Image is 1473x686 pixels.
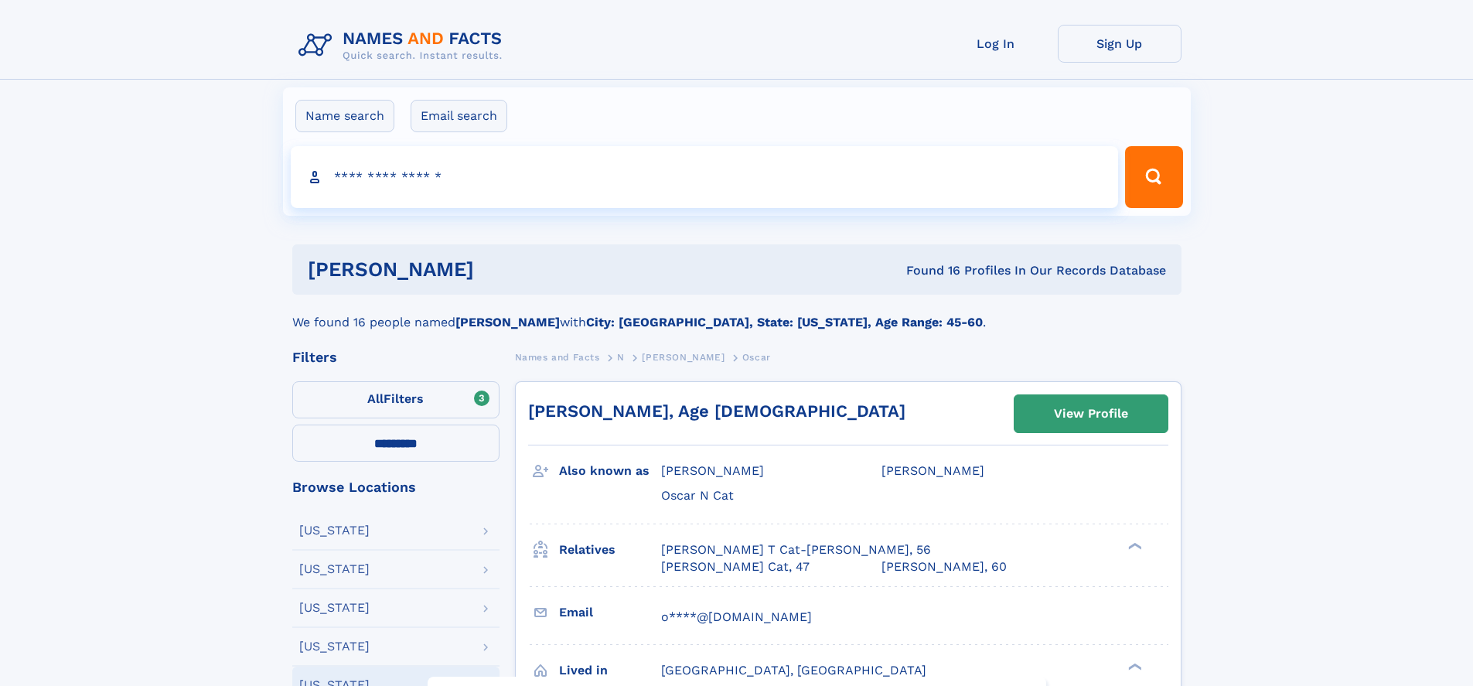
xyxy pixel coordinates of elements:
label: Filters [292,381,500,418]
span: [PERSON_NAME] [642,352,725,363]
span: All [367,391,384,406]
a: [PERSON_NAME] [642,347,725,367]
span: [PERSON_NAME] [661,463,764,478]
a: N [617,347,625,367]
span: [PERSON_NAME] [881,463,984,478]
b: [PERSON_NAME] [455,315,560,329]
h3: Relatives [559,537,661,563]
h3: Email [559,599,661,626]
h1: [PERSON_NAME] [308,260,690,279]
a: View Profile [1014,395,1168,432]
div: [US_STATE] [299,602,370,614]
a: Sign Up [1058,25,1181,63]
div: We found 16 people named with . [292,295,1181,332]
div: Found 16 Profiles In Our Records Database [690,262,1166,279]
div: ❯ [1124,661,1143,671]
div: Filters [292,350,500,364]
label: Name search [295,100,394,132]
div: [US_STATE] [299,563,370,575]
span: Oscar [742,352,771,363]
span: [GEOGRAPHIC_DATA], [GEOGRAPHIC_DATA] [661,663,926,677]
div: ❯ [1124,541,1143,551]
h3: Lived in [559,657,661,684]
input: search input [291,146,1119,208]
div: [US_STATE] [299,640,370,653]
a: [PERSON_NAME], 60 [881,558,1007,575]
div: View Profile [1054,396,1128,432]
h3: Also known as [559,458,661,484]
a: Log In [934,25,1058,63]
b: City: [GEOGRAPHIC_DATA], State: [US_STATE], Age Range: 45-60 [586,315,983,329]
div: Browse Locations [292,480,500,494]
a: Names and Facts [515,347,600,367]
a: [PERSON_NAME], Age [DEMOGRAPHIC_DATA] [528,401,905,421]
div: [US_STATE] [299,524,370,537]
img: Logo Names and Facts [292,25,515,67]
a: [PERSON_NAME] Cat, 47 [661,558,810,575]
label: Email search [411,100,507,132]
a: [PERSON_NAME] T Cat-[PERSON_NAME], 56 [661,541,931,558]
span: Oscar N Cat [661,488,734,503]
button: Search Button [1125,146,1182,208]
span: N [617,352,625,363]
